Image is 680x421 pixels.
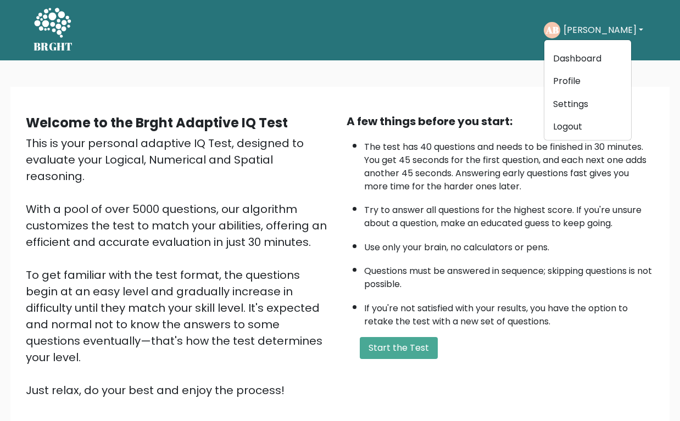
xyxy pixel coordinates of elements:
li: Use only your brain, no calculators or pens. [364,235,654,254]
li: Questions must be answered in sequence; skipping questions is not possible. [364,259,654,291]
b: Welcome to the Brght Adaptive IQ Test [26,114,288,132]
a: Dashboard [544,50,631,68]
a: Profile [544,72,631,90]
h5: BRGHT [34,40,73,53]
li: If you're not satisfied with your results, you have the option to retake the test with a new set ... [364,296,654,328]
li: The test has 40 questions and needs to be finished in 30 minutes. You get 45 seconds for the firs... [364,135,654,193]
li: Try to answer all questions for the highest score. If you're unsure about a question, make an edu... [364,198,654,230]
a: Logout [544,118,631,136]
a: Settings [544,96,631,113]
div: This is your personal adaptive IQ Test, designed to evaluate your Logical, Numerical and Spatial ... [26,135,333,398]
button: Start the Test [360,337,438,359]
button: [PERSON_NAME] [560,23,646,37]
a: BRGHT [34,4,73,56]
div: A few things before you start: [347,113,654,130]
text: AB [545,24,558,36]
